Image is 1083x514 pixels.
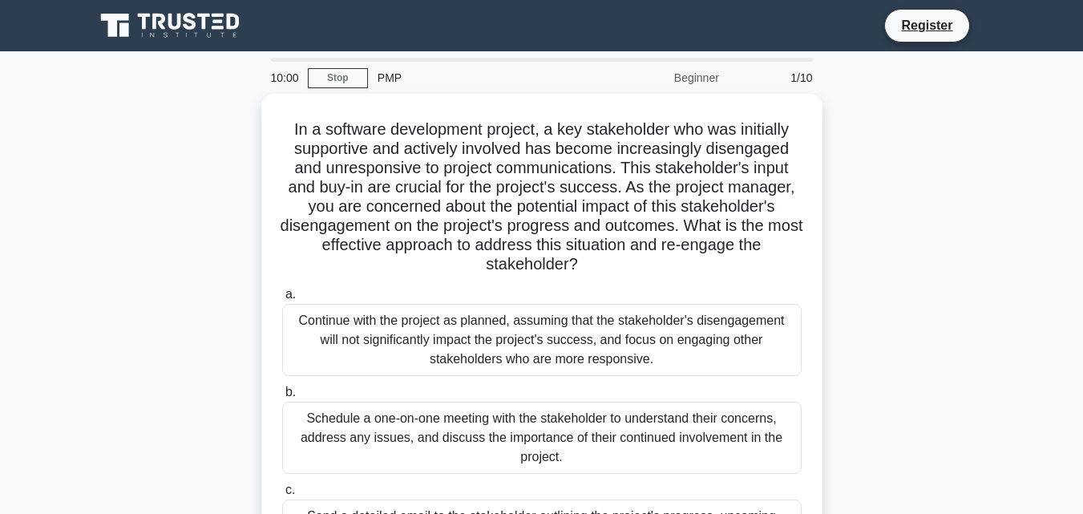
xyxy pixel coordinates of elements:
[891,15,962,35] a: Register
[368,62,588,94] div: PMP
[285,287,296,301] span: a.
[281,119,803,275] h5: In a software development project, a key stakeholder who was initially supportive and actively in...
[729,62,822,94] div: 1/10
[285,385,296,399] span: b.
[261,62,308,94] div: 10:00
[588,62,729,94] div: Beginner
[282,402,802,474] div: Schedule a one-on-one meeting with the stakeholder to understand their concerns, address any issu...
[308,68,368,88] a: Stop
[282,304,802,376] div: Continue with the project as planned, assuming that the stakeholder's disengagement will not sign...
[285,483,295,496] span: c.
